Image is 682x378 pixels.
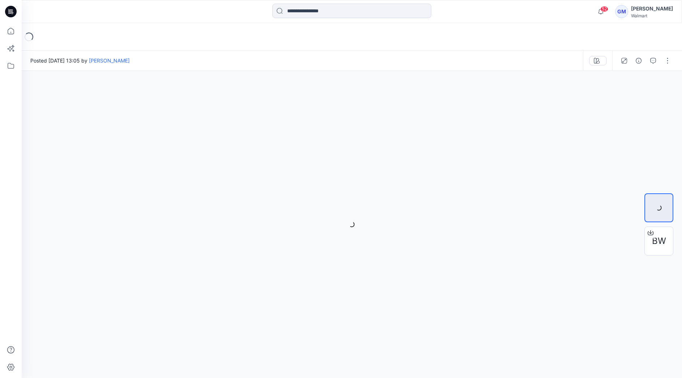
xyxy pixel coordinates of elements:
[600,6,608,12] span: 52
[30,57,130,64] span: Posted [DATE] 13:05 by
[652,235,666,248] span: BW
[615,5,628,18] div: GM
[631,13,673,18] div: Walmart
[631,4,673,13] div: [PERSON_NAME]
[89,57,130,64] a: [PERSON_NAME]
[633,55,644,66] button: Details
